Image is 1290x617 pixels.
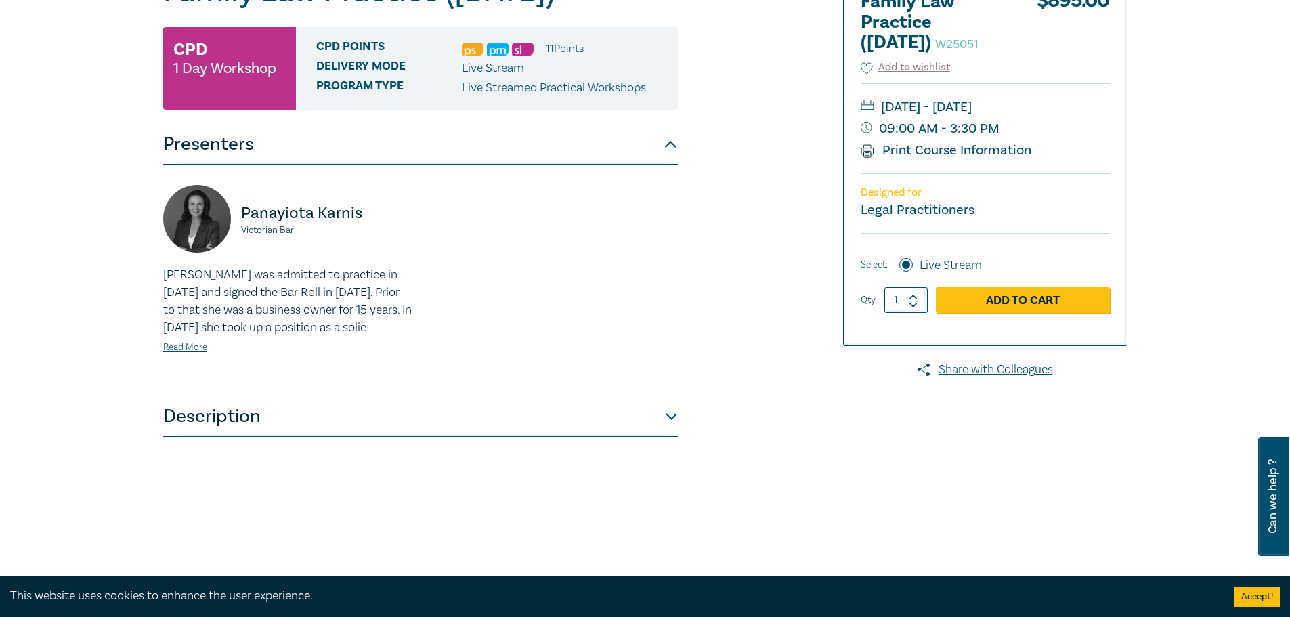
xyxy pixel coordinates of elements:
div: This website uses cookies to enhance the user experience. [10,587,1214,605]
span: Can we help ? [1266,445,1279,548]
small: W25051 [935,37,979,52]
p: [PERSON_NAME] was admitted to practice in [DATE] and signed the Bar Roll in [DATE]. Prior to that... [163,266,412,337]
img: Substantive Law [512,43,534,56]
a: Read More [163,341,207,354]
span: Live Stream [462,60,524,76]
span: Delivery Mode [316,60,462,77]
small: [DATE] - [DATE] [861,96,1110,118]
small: Victorian Bar [241,226,412,235]
button: Add to wishlist [861,60,951,75]
button: Accept cookies [1234,587,1280,607]
a: Print Course Information [861,142,1032,159]
small: Legal Practitioners [861,201,974,219]
h3: CPD [173,37,207,62]
input: 1 [884,287,928,313]
label: Live Stream [920,257,982,274]
li: 11 Point s [546,40,584,58]
img: Professional Skills [462,43,483,56]
button: Presenters [163,124,678,165]
img: Practice Management & Business Skills [487,43,509,56]
small: 09:00 AM - 3:30 PM [861,118,1110,140]
img: https://s3.ap-southeast-2.amazonaws.com/leo-cussen-store-production-content/Contacts/PANAYIOTA%20... [163,185,231,253]
span: Select: [861,257,888,272]
a: Share with Colleagues [843,361,1127,379]
label: Qty [861,293,876,307]
span: Program type [316,79,462,97]
p: Designed for [861,186,1110,199]
a: Add to Cart [936,287,1110,313]
p: Live Streamed Practical Workshops [462,79,646,97]
small: 1 Day Workshop [173,62,276,75]
span: CPD Points [316,40,462,58]
p: Panayiota Karnis [241,203,412,224]
button: Description [163,396,678,437]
